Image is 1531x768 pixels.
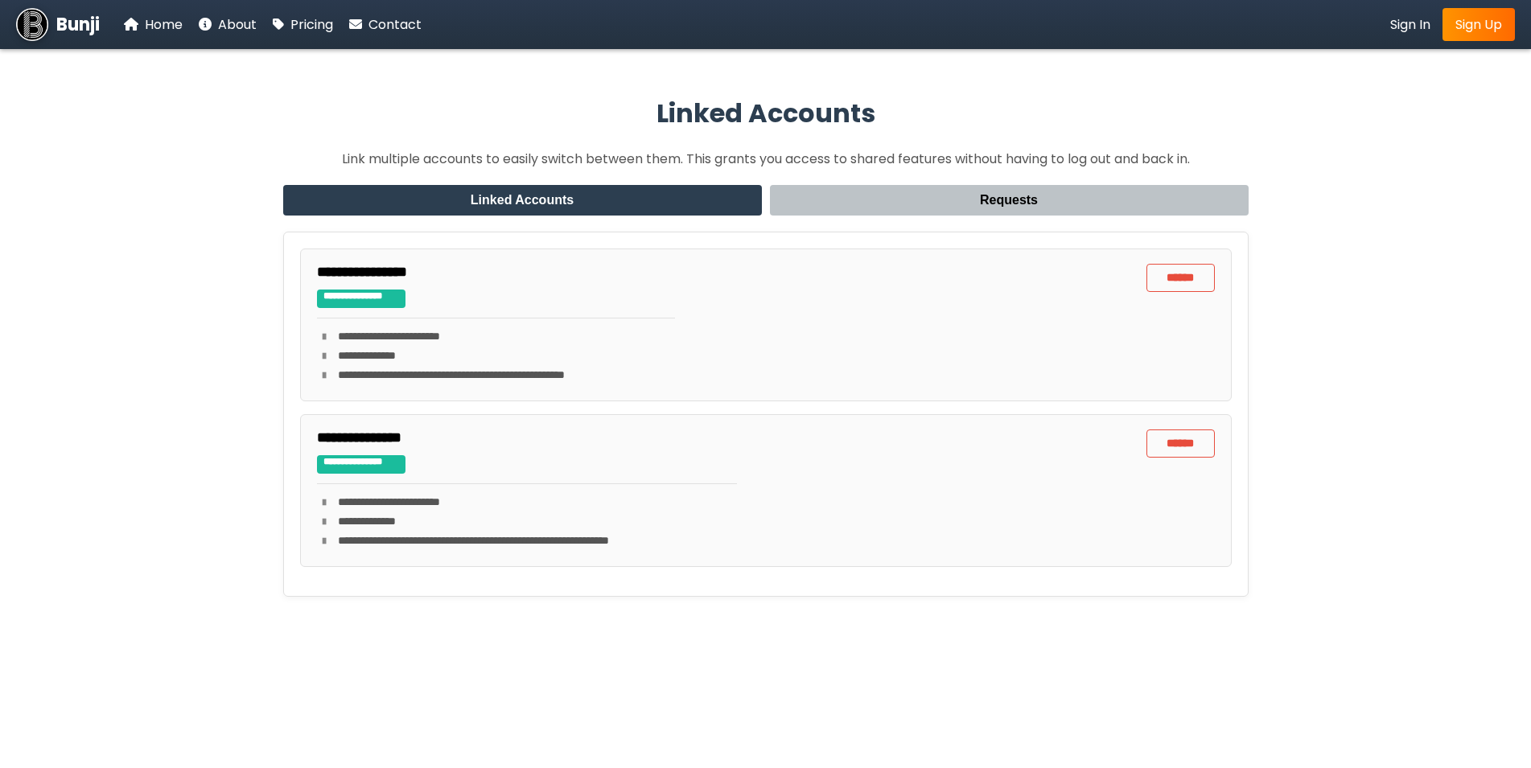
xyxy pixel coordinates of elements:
a: Bunji [16,8,100,40]
a: Sign In [1390,14,1430,35]
p: Link multiple accounts to easily switch between them. This grants you access to shared features w... [283,149,1249,169]
a: Sign Up [1443,8,1515,41]
a: Home [124,14,183,35]
button: Requests [770,185,1249,216]
span: Pricing [290,15,333,34]
span: Home [145,15,183,34]
span: Sign In [1390,15,1430,34]
a: Pricing [273,14,333,35]
span: Bunji [56,11,100,38]
h2: Linked Accounts [283,94,1249,133]
img: Bunji Dental Referral Management [16,8,48,40]
span: About [218,15,257,34]
button: Linked Accounts [283,185,762,216]
span: Sign Up [1455,15,1502,34]
a: Contact [349,14,422,35]
a: About [199,14,257,35]
span: Contact [368,15,422,34]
